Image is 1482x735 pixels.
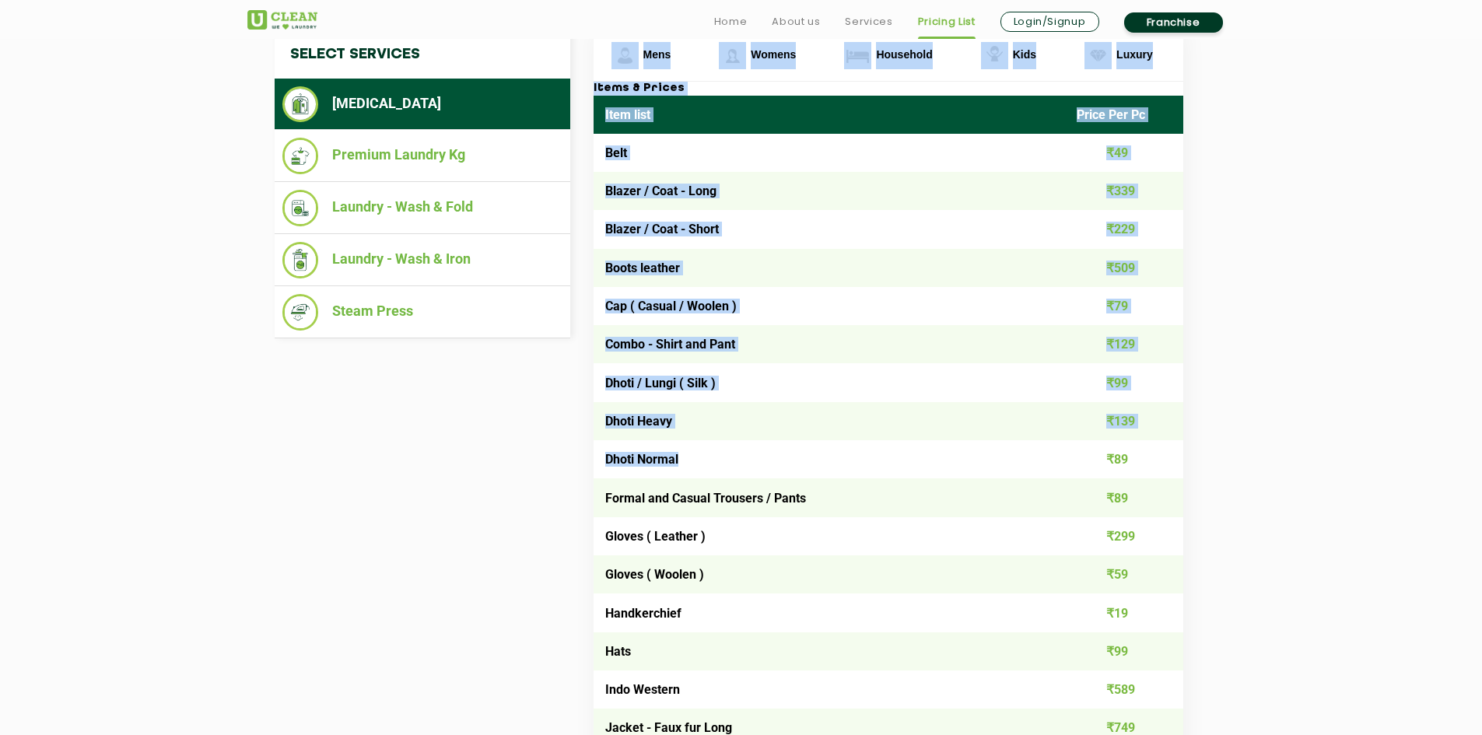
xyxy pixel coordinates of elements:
[594,632,1066,670] td: Hats
[719,42,746,69] img: Womens
[845,12,892,31] a: Services
[594,134,1066,172] td: Belt
[594,325,1066,363] td: Combo - Shirt and Pant
[1065,172,1183,210] td: ₹339
[772,12,820,31] a: About us
[1065,96,1183,134] th: Price Per Pc
[594,593,1066,632] td: Handkerchief
[282,86,562,122] li: [MEDICAL_DATA]
[247,10,317,30] img: UClean Laundry and Dry Cleaning
[1013,48,1036,61] span: Kids
[844,42,871,69] img: Household
[594,363,1066,401] td: Dhoti / Lungi ( Silk )
[282,190,319,226] img: Laundry - Wash & Fold
[594,82,1183,96] h3: Items & Prices
[1065,210,1183,248] td: ₹229
[1065,478,1183,516] td: ₹89
[1000,12,1099,32] a: Login/Signup
[751,48,796,61] span: Womens
[1065,287,1183,325] td: ₹79
[282,138,319,174] img: Premium Laundry Kg
[1124,12,1223,33] a: Franchise
[594,210,1066,248] td: Blazer / Coat - Short
[594,402,1066,440] td: Dhoti Heavy
[1065,555,1183,593] td: ₹59
[282,242,319,278] img: Laundry - Wash & Iron
[282,294,319,331] img: Steam Press
[1065,440,1183,478] td: ₹89
[1065,134,1183,172] td: ₹49
[1065,325,1183,363] td: ₹129
[1065,363,1183,401] td: ₹99
[1065,249,1183,287] td: ₹509
[643,48,671,61] span: Mens
[282,190,562,226] li: Laundry - Wash & Fold
[918,12,976,31] a: Pricing List
[282,86,319,122] img: Dry Cleaning
[594,96,1066,134] th: Item list
[594,555,1066,593] td: Gloves ( Woolen )
[275,30,570,79] h4: Select Services
[1084,42,1112,69] img: Luxury
[594,478,1066,516] td: Formal and Casual Trousers / Pants
[282,294,562,331] li: Steam Press
[1116,48,1153,61] span: Luxury
[714,12,748,31] a: Home
[594,249,1066,287] td: Boots leather
[594,287,1066,325] td: Cap ( Casual / Woolen )
[876,48,932,61] span: Household
[1065,670,1183,709] td: ₹589
[1065,402,1183,440] td: ₹139
[1065,593,1183,632] td: ₹19
[611,42,639,69] img: Mens
[1065,517,1183,555] td: ₹299
[594,440,1066,478] td: Dhoti Normal
[594,670,1066,709] td: Indo Western
[282,138,562,174] li: Premium Laundry Kg
[594,172,1066,210] td: Blazer / Coat - Long
[981,42,1008,69] img: Kids
[1065,632,1183,670] td: ₹99
[282,242,562,278] li: Laundry - Wash & Iron
[594,517,1066,555] td: Gloves ( Leather )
